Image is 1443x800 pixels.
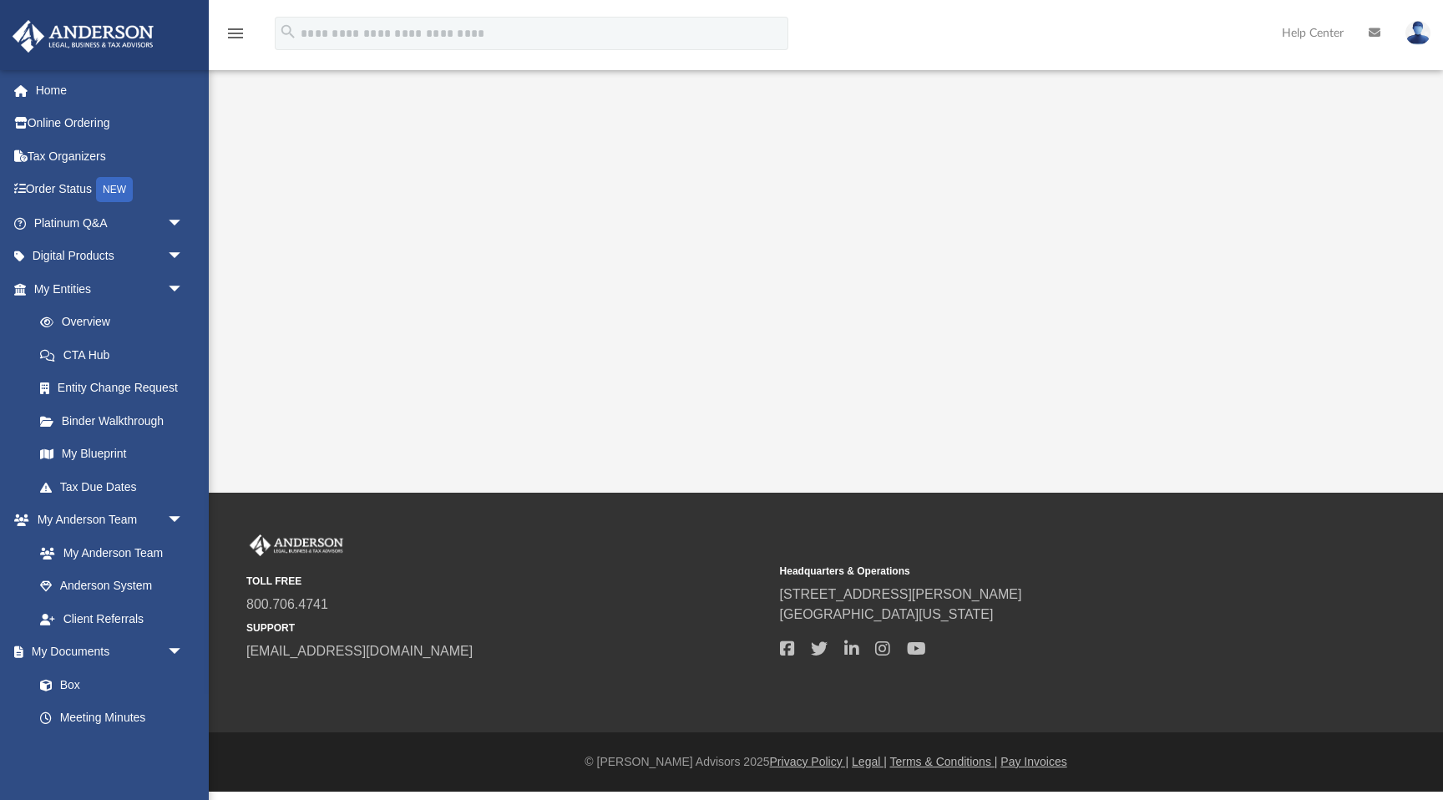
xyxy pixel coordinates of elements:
[23,570,200,603] a: Anderson System
[246,574,768,589] small: TOLL FREE
[12,73,209,107] a: Home
[167,635,200,670] span: arrow_drop_down
[167,206,200,241] span: arrow_drop_down
[279,23,297,41] i: search
[23,372,209,405] a: Entity Change Request
[770,755,849,768] a: Privacy Policy |
[12,139,209,173] a: Tax Organizers
[23,701,200,735] a: Meeting Minutes
[23,536,192,570] a: My Anderson Team
[890,755,998,768] a: Terms & Conditions |
[23,438,200,471] a: My Blueprint
[12,240,209,273] a: Digital Productsarrow_drop_down
[23,306,209,339] a: Overview
[246,534,347,556] img: Anderson Advisors Platinum Portal
[225,23,246,43] i: menu
[167,272,200,306] span: arrow_drop_down
[1000,755,1066,768] a: Pay Invoices
[12,635,200,669] a: My Documentsarrow_drop_down
[246,644,473,658] a: [EMAIL_ADDRESS][DOMAIN_NAME]
[8,20,159,53] img: Anderson Advisors Platinum Portal
[167,240,200,274] span: arrow_drop_down
[852,755,887,768] a: Legal |
[780,587,1022,601] a: [STREET_ADDRESS][PERSON_NAME]
[209,753,1443,771] div: © [PERSON_NAME] Advisors 2025
[1405,21,1430,45] img: User Pic
[225,32,246,43] a: menu
[246,620,768,635] small: SUPPORT
[12,206,209,240] a: Platinum Q&Aarrow_drop_down
[12,504,200,537] a: My Anderson Teamarrow_drop_down
[96,177,133,202] div: NEW
[12,173,209,207] a: Order StatusNEW
[246,597,328,611] a: 800.706.4741
[167,504,200,538] span: arrow_drop_down
[23,668,192,701] a: Box
[780,564,1302,579] small: Headquarters & Operations
[23,470,209,504] a: Tax Due Dates
[23,338,209,372] a: CTA Hub
[780,607,994,621] a: [GEOGRAPHIC_DATA][US_STATE]
[23,404,209,438] a: Binder Walkthrough
[12,272,209,306] a: My Entitiesarrow_drop_down
[23,602,200,635] a: Client Referrals
[23,734,192,767] a: Forms Library
[12,107,209,140] a: Online Ordering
